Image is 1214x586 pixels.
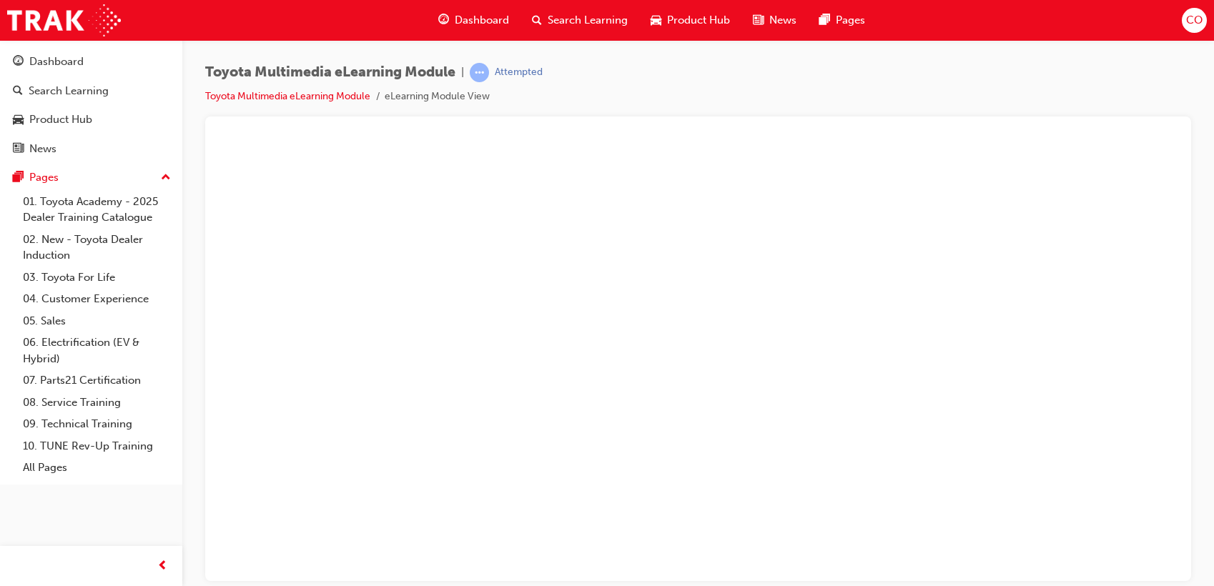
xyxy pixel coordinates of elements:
div: Search Learning [29,83,109,99]
a: guage-iconDashboard [427,6,520,35]
a: Search Learning [6,78,177,104]
span: prev-icon [157,557,168,575]
a: 08. Service Training [17,392,177,414]
a: Product Hub [6,106,177,133]
span: search-icon [13,85,23,98]
span: Search Learning [548,12,628,29]
div: News [29,141,56,157]
span: CO [1186,12,1203,29]
span: learningRecordVerb_ATTEMPT-icon [470,63,489,82]
span: guage-icon [438,11,449,29]
span: search-icon [532,11,542,29]
a: pages-iconPages [808,6,877,35]
a: 06. Electrification (EV & Hybrid) [17,332,177,369]
a: news-iconNews [741,6,808,35]
div: Dashboard [29,54,84,70]
button: Pages [6,164,177,191]
span: news-icon [753,11,764,29]
span: news-icon [13,143,24,156]
span: News [769,12,796,29]
a: Toyota Multimedia eLearning Module [205,90,370,102]
div: Pages [29,169,59,186]
a: 09. Technical Training [17,413,177,435]
a: 07. Parts21 Certification [17,369,177,392]
a: 03. Toyota For Life [17,267,177,289]
a: 01. Toyota Academy - 2025 Dealer Training Catalogue [17,191,177,229]
span: up-icon [161,169,171,187]
a: 04. Customer Experience [17,288,177,310]
a: 02. New - Toyota Dealer Induction [17,229,177,267]
div: Attempted [495,66,543,79]
span: car-icon [651,11,661,29]
a: All Pages [17,457,177,479]
a: News [6,136,177,162]
span: Product Hub [667,12,730,29]
span: car-icon [13,114,24,126]
span: pages-icon [13,172,24,184]
li: eLearning Module View [385,89,490,105]
button: CO [1182,8,1207,33]
a: 05. Sales [17,310,177,332]
span: Toyota Multimedia eLearning Module [205,64,455,81]
a: Dashboard [6,49,177,75]
a: car-iconProduct Hub [639,6,741,35]
img: Trak [7,4,121,36]
span: Pages [836,12,865,29]
div: Product Hub [29,111,92,128]
a: search-iconSearch Learning [520,6,639,35]
a: 10. TUNE Rev-Up Training [17,435,177,457]
span: pages-icon [819,11,830,29]
span: Dashboard [455,12,509,29]
button: DashboardSearch LearningProduct HubNews [6,46,177,164]
span: | [461,64,464,81]
span: guage-icon [13,56,24,69]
